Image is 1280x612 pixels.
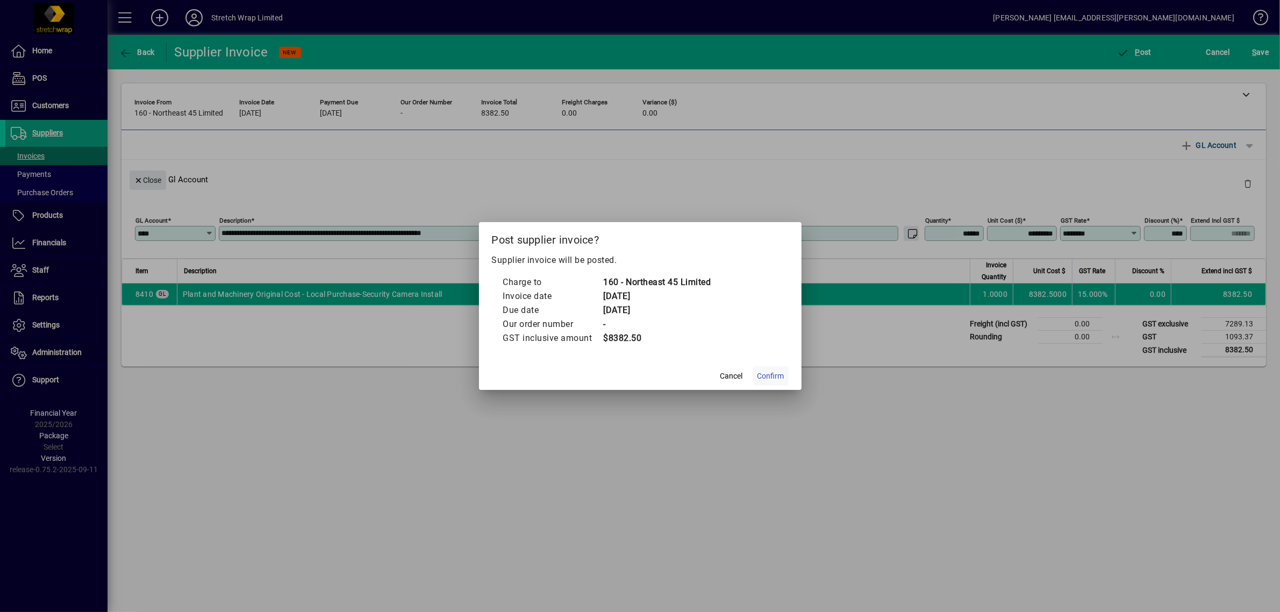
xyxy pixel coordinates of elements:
[603,331,711,345] td: $8382.50
[603,303,711,317] td: [DATE]
[603,275,711,289] td: 160 - Northeast 45 Limited
[503,289,603,303] td: Invoice date
[757,371,784,382] span: Confirm
[503,331,603,345] td: GST inclusive amount
[479,222,802,253] h2: Post supplier invoice?
[503,317,603,331] td: Our order number
[492,254,789,267] p: Supplier invoice will be posted.
[503,275,603,289] td: Charge to
[503,303,603,317] td: Due date
[720,371,743,382] span: Cancel
[603,289,711,303] td: [DATE]
[753,366,789,386] button: Confirm
[714,366,749,386] button: Cancel
[603,317,711,331] td: -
